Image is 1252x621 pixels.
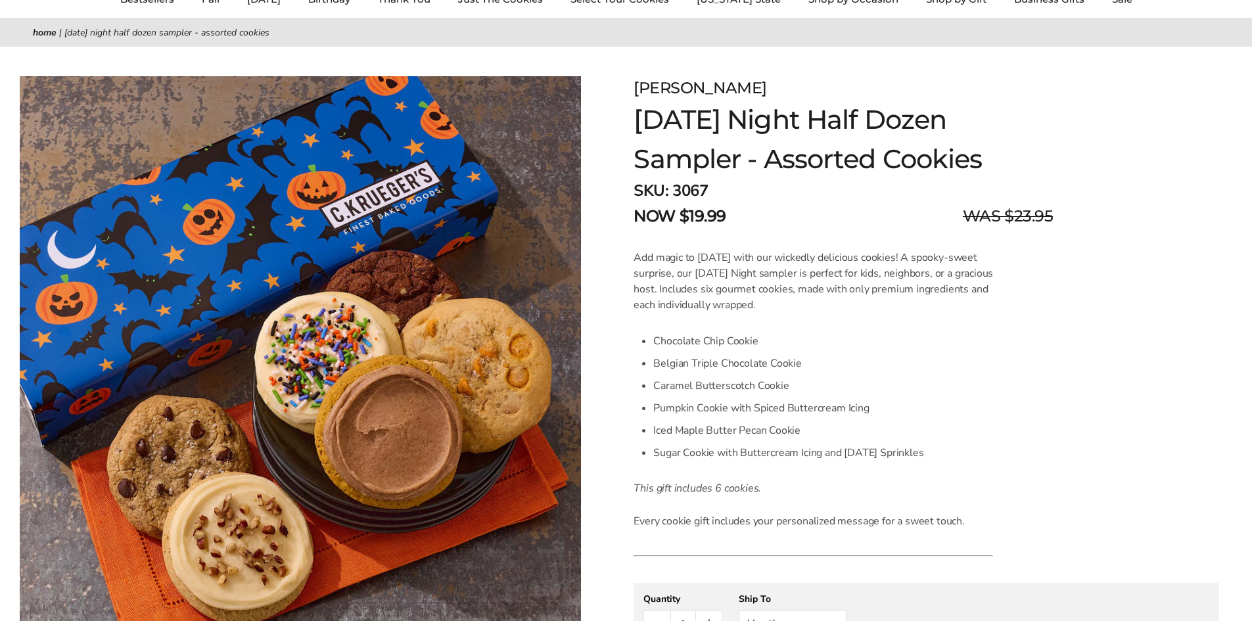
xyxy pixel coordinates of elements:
[634,180,668,201] strong: SKU:
[739,593,846,605] div: Ship To
[33,26,57,39] a: Home
[653,419,993,442] li: Iced Maple Butter Pecan Cookie
[64,26,269,39] span: [DATE] Night Half Dozen Sampler - Assorted Cookies
[634,513,993,529] p: Every cookie gift includes your personalized message for a sweet touch.
[634,100,1053,179] h1: [DATE] Night Half Dozen Sampler - Assorted Cookies
[59,26,62,39] span: |
[643,593,722,605] div: Quantity
[653,397,993,419] li: Pumpkin Cookie with Spiced Buttercream Icing
[634,204,726,228] span: NOW $19.99
[963,204,1053,228] span: WAS $23.95
[653,442,993,464] li: Sugar Cookie with Buttercream Icing and [DATE] Sprinkles
[653,375,993,397] li: Caramel Butterscotch Cookie
[634,481,761,495] em: This gift includes 6 cookies.
[672,180,708,201] span: 3067
[33,25,1219,40] nav: breadcrumbs
[653,352,993,375] li: Belgian Triple Chocolate Cookie
[653,330,993,352] li: Chocolate Chip Cookie
[634,250,993,313] p: Add magic to [DATE] with our wickedly delicious cookies! A spooky-sweet surprise, our [DATE] Nigh...
[634,76,1053,100] div: [PERSON_NAME]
